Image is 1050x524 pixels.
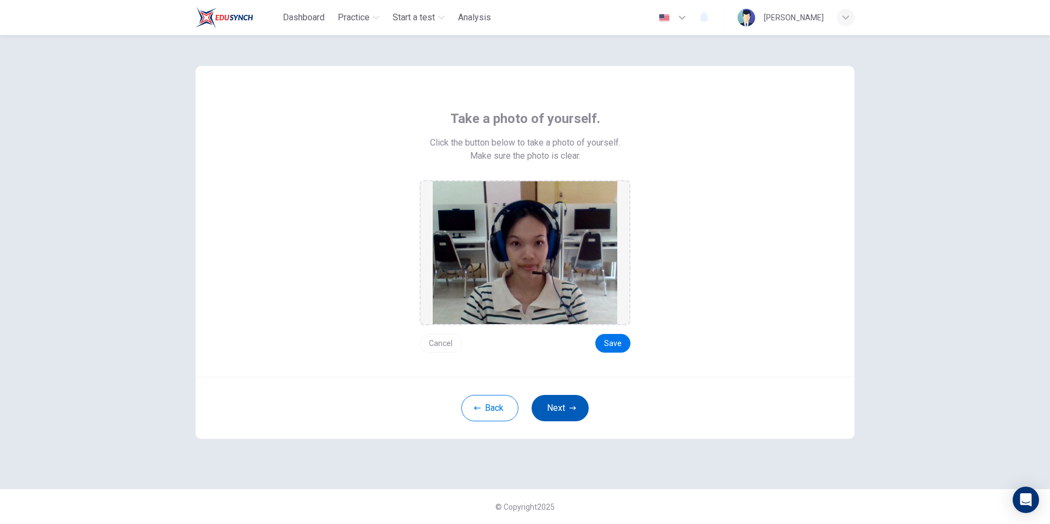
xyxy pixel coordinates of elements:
div: [PERSON_NAME] [764,11,824,24]
img: preview screemshot [433,181,617,324]
button: Dashboard [278,8,329,27]
span: Make sure the photo is clear. [470,149,580,163]
span: Dashboard [283,11,325,24]
img: Train Test logo [196,7,253,29]
button: Practice [333,8,384,27]
span: Take a photo of yourself. [450,110,600,127]
a: Train Test logo [196,7,278,29]
span: Practice [338,11,370,24]
img: Profile picture [738,9,755,26]
button: Analysis [454,8,495,27]
button: Cancel [420,334,462,353]
button: Save [595,334,630,353]
span: Click the button below to take a photo of yourself. [430,136,621,149]
button: Start a test [388,8,449,27]
button: Next [532,395,589,421]
span: Analysis [458,11,491,24]
img: en [657,14,671,22]
div: Open Intercom Messenger [1013,487,1039,513]
span: Start a test [393,11,435,24]
button: Back [461,395,518,421]
span: © Copyright 2025 [495,503,555,511]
